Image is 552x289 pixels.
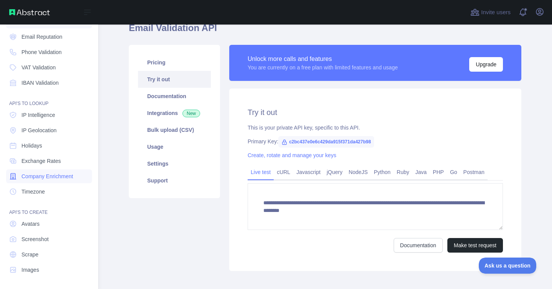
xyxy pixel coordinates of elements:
[248,107,503,118] h2: Try it out
[248,152,336,158] a: Create, rotate and manage your keys
[345,166,371,178] a: NodeJS
[21,172,73,180] span: Company Enrichment
[138,71,211,88] a: Try it out
[21,188,45,195] span: Timezone
[138,122,211,138] a: Bulk upload (CSV)
[21,48,62,56] span: Phone Validation
[447,166,460,178] a: Go
[21,142,42,149] span: Holidays
[21,79,59,87] span: IBAN Validation
[138,155,211,172] a: Settings
[21,266,39,274] span: Images
[21,126,57,134] span: IP Geolocation
[412,166,430,178] a: Java
[6,200,92,215] div: API'S TO CREATE
[129,22,521,40] h1: Email Validation API
[138,172,211,189] a: Support
[138,88,211,105] a: Documentation
[6,217,92,231] a: Avatars
[469,6,512,18] button: Invite users
[138,54,211,71] a: Pricing
[21,33,62,41] span: Email Reputation
[481,8,511,17] span: Invite users
[21,157,61,165] span: Exchange Rates
[138,105,211,122] a: Integrations New
[248,166,274,178] a: Live test
[21,111,55,119] span: IP Intelligence
[21,235,49,243] span: Screenshot
[6,185,92,199] a: Timezone
[371,166,394,178] a: Python
[9,9,50,15] img: Abstract API
[21,64,56,71] span: VAT Validation
[6,76,92,90] a: IBAN Validation
[6,169,92,183] a: Company Enrichment
[324,166,345,178] a: jQuery
[6,263,92,277] a: Images
[138,138,211,155] a: Usage
[248,138,503,145] div: Primary Key:
[447,238,503,253] button: Make test request
[6,45,92,59] a: Phone Validation
[248,54,398,64] div: Unlock more calls and features
[6,248,92,261] a: Scrape
[479,258,537,274] iframe: Toggle Customer Support
[469,57,503,72] button: Upgrade
[6,232,92,246] a: Screenshot
[6,139,92,153] a: Holidays
[6,91,92,107] div: API'S TO LOOKUP
[460,166,488,178] a: Postman
[293,166,324,178] a: Javascript
[430,166,447,178] a: PHP
[278,136,374,148] span: c2bc437e0e6c429da915f371da427b98
[248,124,503,131] div: This is your private API key, specific to this API.
[6,108,92,122] a: IP Intelligence
[274,166,293,178] a: cURL
[6,154,92,168] a: Exchange Rates
[248,64,398,71] div: You are currently on a free plan with limited features and usage
[182,110,200,117] span: New
[6,123,92,137] a: IP Geolocation
[394,166,412,178] a: Ruby
[21,251,38,258] span: Scrape
[394,238,443,253] a: Documentation
[6,61,92,74] a: VAT Validation
[6,30,92,44] a: Email Reputation
[21,220,39,228] span: Avatars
